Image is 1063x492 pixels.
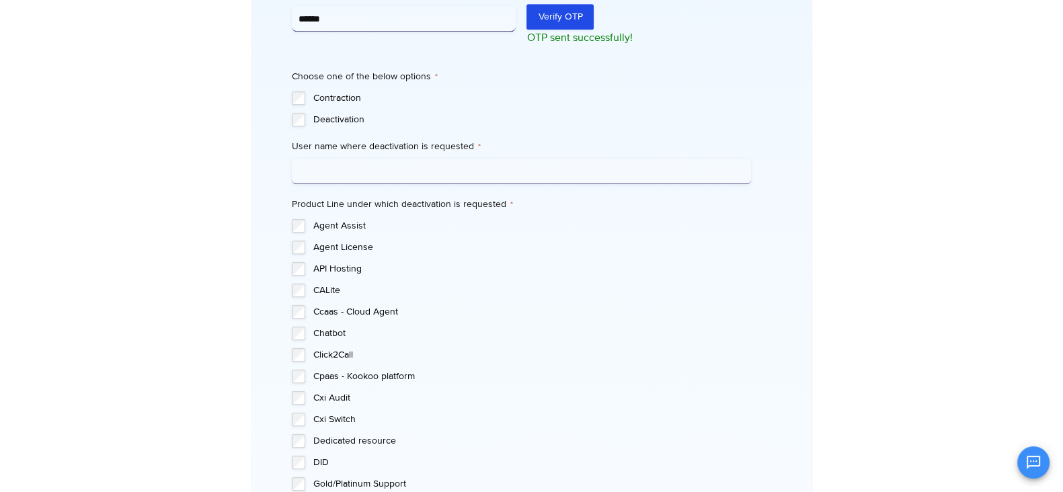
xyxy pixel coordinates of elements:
label: Contraction [313,91,751,105]
label: DID [313,456,751,469]
label: User name where deactivation is requested [292,140,751,153]
label: Agent Assist [313,219,751,233]
label: Dedicated resource [313,434,751,448]
label: Gold/Platinum Support [313,477,751,491]
button: Open chat [1017,446,1050,479]
p: OTP sent successfully! [526,30,751,46]
label: Agent License [313,241,751,254]
button: Verify OTP [526,4,594,30]
label: Deactivation [313,113,751,126]
label: Cpaas - Kookoo platform [313,370,751,383]
label: API Hosting [313,262,751,276]
label: Ccaas - Cloud Agent [313,305,751,319]
label: Chatbot [313,327,751,340]
legend: Product Line under which deactivation is requested [292,198,513,211]
label: CALite [313,284,751,297]
label: Cxi Switch [313,413,751,426]
label: Click2Call [313,348,751,362]
label: Cxi Audit [313,391,751,405]
legend: Choose one of the below options [292,70,438,83]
